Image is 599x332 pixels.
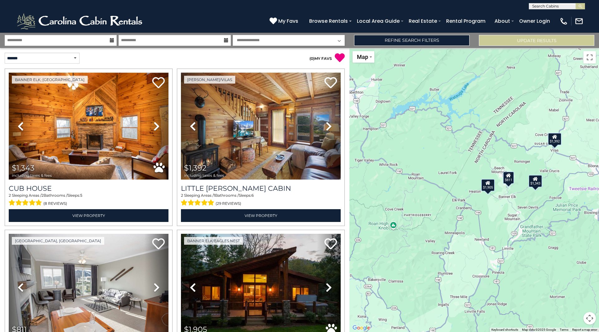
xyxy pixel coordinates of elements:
span: 5 [80,193,82,198]
button: Map camera controls [583,312,596,325]
a: [GEOGRAPHIC_DATA], [GEOGRAPHIC_DATA] [12,237,104,245]
span: $1,343 [12,163,35,172]
span: 2 [9,193,11,198]
span: Map data ©2025 Google [522,328,556,331]
a: Add to favorites [324,238,337,251]
span: including taxes & fees [12,173,52,177]
span: 2 [181,193,183,198]
a: View Property [9,209,168,222]
span: 6 [251,193,254,198]
span: 2 [41,193,44,198]
div: $811 [503,171,514,184]
a: About [491,16,513,26]
a: Little [PERSON_NAME] Cabin [181,184,341,193]
img: phone-regular-white.png [559,17,568,26]
img: White-1-2.png [16,12,145,31]
span: 1 [214,193,215,198]
span: $1,392 [184,163,207,172]
button: Update Results [479,35,594,46]
span: Map [357,54,368,60]
span: (29 reviews) [216,200,241,208]
a: Add to favorites [152,238,165,251]
a: Add to favorites [324,76,337,90]
div: Sleeping Areas / Bathrooms / Sleeps: [181,193,341,208]
span: including taxes & fees [184,173,224,177]
a: Open this area in Google Maps (opens a new window) [351,324,372,332]
h3: Little Birdsong Cabin [181,184,341,193]
a: Browse Rentals [306,16,351,26]
a: Local Area Guide [354,16,403,26]
div: Sleeping Areas / Bathrooms / Sleeps: [9,193,168,208]
a: Report a map error [572,328,597,331]
div: $1,392 [548,132,562,145]
button: Toggle fullscreen view [583,51,596,64]
a: Banner Elk/Eagles Nest [184,237,243,245]
span: ( ) [309,56,314,61]
img: thumbnail_163279496.jpeg [9,73,168,180]
img: Google [351,324,372,332]
span: My Favs [278,17,298,25]
a: Add to favorites [152,76,165,90]
a: Real Estate [406,16,440,26]
div: $1,905 [481,179,495,191]
img: thumbnail_165224677.jpeg [181,73,341,180]
button: Change map style [353,51,374,63]
img: mail-regular-white.png [575,17,583,26]
a: View Property [181,209,341,222]
a: Refine Search Filters [354,35,470,46]
span: 0 [311,56,313,61]
span: (8 reviews) [43,200,67,208]
a: Banner Elk, [GEOGRAPHIC_DATA] [12,76,88,84]
a: [PERSON_NAME]/Vilas [184,76,235,84]
a: Rental Program [443,16,489,26]
a: Cub House [9,184,168,193]
a: Owner Login [516,16,553,26]
a: My Favs [270,17,300,25]
a: Terms (opens in new tab) [560,328,568,331]
div: $1,343 [528,175,542,187]
button: Keyboard shortcuts [491,328,518,332]
a: (0)MY FAVS [309,56,332,61]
